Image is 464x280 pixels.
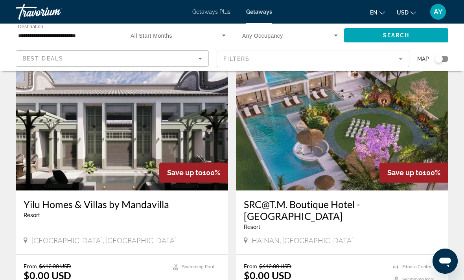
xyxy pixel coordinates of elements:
[182,264,214,269] span: Swimming Pool
[16,65,228,190] img: DZ68E01X.jpg
[131,33,172,39] span: All Start Months
[244,224,260,230] span: Resort
[397,9,409,16] span: USD
[379,163,448,183] div: 100%
[22,54,202,63] mat-select: Sort by
[192,9,230,15] a: Getaways Plus
[383,32,410,38] span: Search
[167,168,203,177] span: Save up to
[402,264,432,269] span: Fitness Center
[387,168,423,177] span: Save up to
[244,263,257,269] span: From
[244,198,440,222] a: SRC@T.M. Boutique Hotel - [GEOGRAPHIC_DATA]
[217,50,410,68] button: Filter
[242,33,283,39] span: Any Occupancy
[31,236,177,245] span: [GEOGRAPHIC_DATA], [GEOGRAPHIC_DATA]
[16,2,94,22] a: Travorium
[24,198,220,210] a: Yilu Homes & Villas by Mandavilla
[428,4,448,20] button: User Menu
[246,9,272,15] a: Getaways
[259,263,291,269] span: $612.00 USD
[433,249,458,274] iframe: Кнопка запуска окна обмена сообщениями
[417,53,429,64] span: Map
[252,236,354,245] span: HAINAN, [GEOGRAPHIC_DATA]
[397,7,416,18] button: Change currency
[434,8,443,16] span: AY
[22,55,63,62] span: Best Deals
[24,212,40,218] span: Resort
[39,263,71,269] span: $612.00 USD
[24,263,37,269] span: From
[370,9,377,16] span: en
[344,28,448,42] button: Search
[236,65,448,190] img: F445E01X.jpg
[159,163,228,183] div: 100%
[370,7,385,18] button: Change language
[18,24,43,29] span: Destination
